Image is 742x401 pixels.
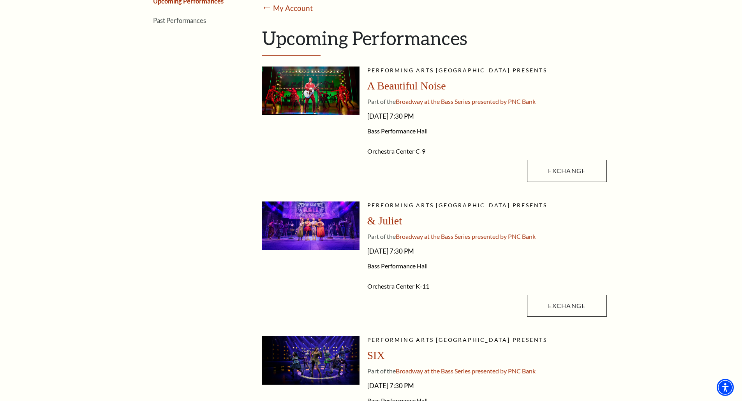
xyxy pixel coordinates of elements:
a: My Account [273,4,313,12]
a: Past Performances [153,17,206,24]
h1: Upcoming Performances [262,27,607,56]
img: abn-pdp_desktop-1600x800.jpg [262,67,360,115]
span: C-9 [416,147,425,155]
div: Accessibility Menu [717,379,734,396]
span: Bass Performance Hall [367,127,607,135]
span: Broadway at the Bass Series presented by PNC Bank [396,367,536,375]
img: jul-pdp_desktop-1600x800.jpg [262,201,360,250]
a: Exchange [527,160,606,182]
span: [DATE] 7:30 PM [367,245,607,257]
span: [DATE] 7:30 PM [367,110,607,123]
span: Orchestra Center [367,282,414,290]
span: Part of the [367,367,396,375]
span: [DATE] 7:30 PM [367,380,607,392]
img: six-pdp_desktop-1600x800.jpg [262,336,360,385]
span: K-11 [416,282,429,290]
span: Performing Arts [GEOGRAPHIC_DATA] presents [367,202,548,208]
span: SIX [367,349,385,361]
span: Performing Arts [GEOGRAPHIC_DATA] presents [367,336,548,343]
span: Broadway at the Bass Series presented by PNC Bank [396,98,536,105]
span: Orchestra Center [367,147,414,155]
span: Performing Arts [GEOGRAPHIC_DATA] presents [367,67,548,74]
span: Bass Performance Hall [367,262,607,270]
span: A Beautiful Noise [367,80,446,92]
span: & Juliet [367,215,402,227]
mark: ⭠ [262,3,273,14]
span: Part of the [367,233,396,240]
span: Part of the [367,98,396,105]
span: Broadway at the Bass Series presented by PNC Bank [396,233,536,240]
a: Exchange [527,295,606,317]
